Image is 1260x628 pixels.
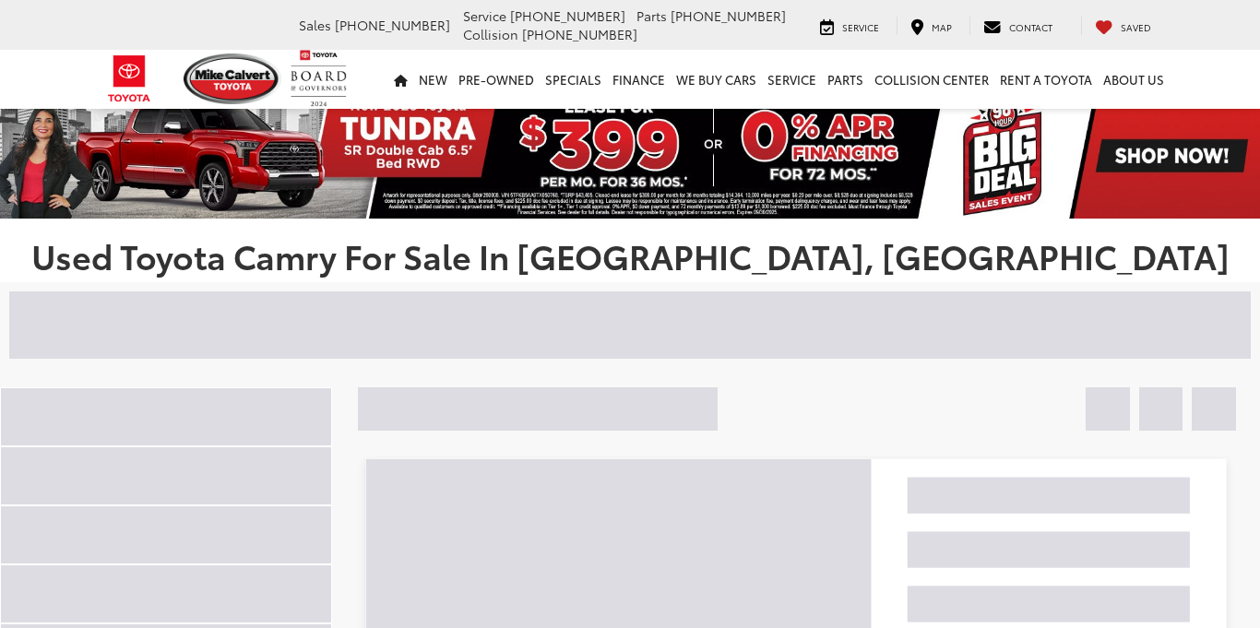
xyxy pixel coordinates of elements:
[607,50,671,109] a: Finance
[1081,17,1165,35] a: My Saved Vehicles
[636,6,667,25] span: Parts
[969,17,1066,35] a: Contact
[540,50,607,109] a: Specials
[671,6,786,25] span: [PHONE_NUMBER]
[1121,20,1151,34] span: Saved
[184,53,281,104] img: Mike Calvert Toyota
[994,50,1098,109] a: Rent a Toyota
[671,50,762,109] a: WE BUY CARS
[453,50,540,109] a: Pre-Owned
[299,16,331,34] span: Sales
[932,20,952,34] span: Map
[510,6,625,25] span: [PHONE_NUMBER]
[1098,50,1170,109] a: About Us
[413,50,453,109] a: New
[897,17,966,35] a: Map
[762,50,822,109] a: Service
[388,50,413,109] a: Home
[463,25,518,43] span: Collision
[822,50,869,109] a: Parts
[842,20,879,34] span: Service
[806,17,893,35] a: Service
[463,6,506,25] span: Service
[522,25,637,43] span: [PHONE_NUMBER]
[1009,20,1052,34] span: Contact
[335,16,450,34] span: [PHONE_NUMBER]
[95,49,164,109] img: Toyota
[869,50,994,109] a: Collision Center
